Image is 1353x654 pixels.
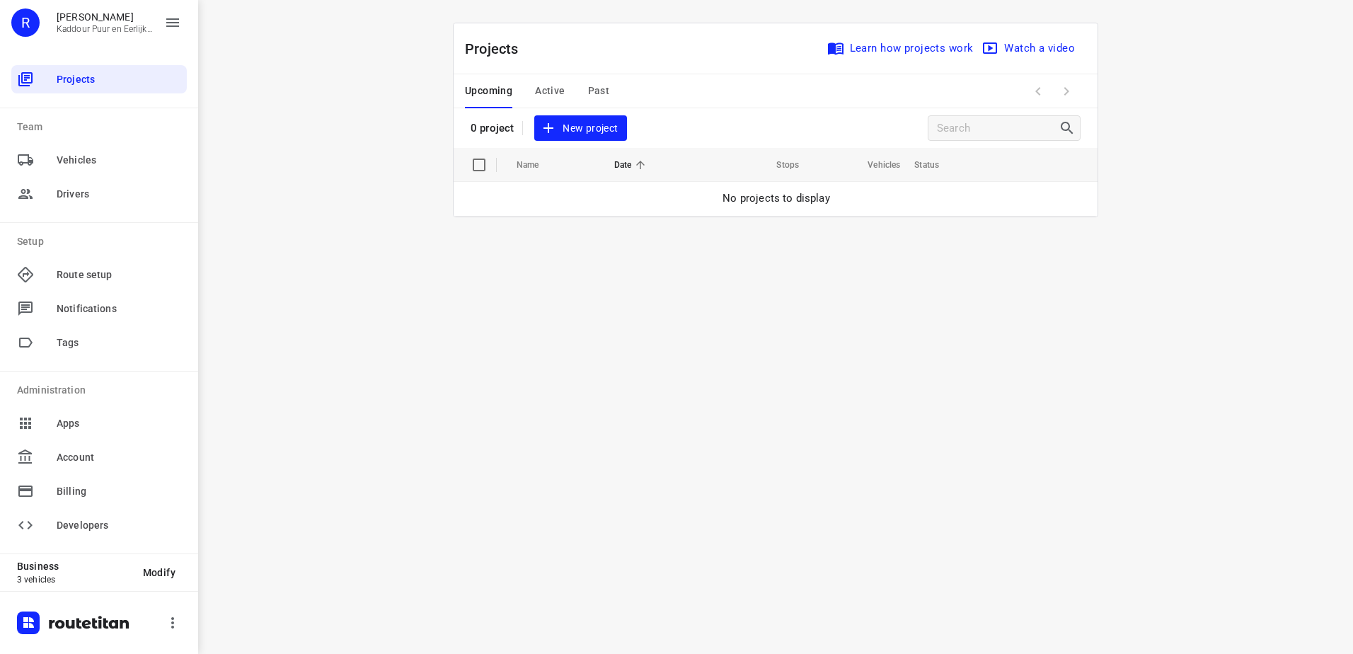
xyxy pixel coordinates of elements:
span: Developers [57,518,181,533]
span: Drivers [57,187,181,202]
p: 3 vehicles [17,575,132,585]
span: Name [517,156,558,173]
div: Drivers [11,180,187,208]
p: Rachid Kaddour [57,11,153,23]
div: Billing [11,477,187,505]
span: Vehicles [849,156,900,173]
span: Next Page [1052,77,1081,105]
span: Projects [57,72,181,87]
p: Business [17,561,132,572]
div: Route setup [11,260,187,289]
span: Stops [758,156,799,173]
span: Tags [57,335,181,350]
p: 0 project [471,122,514,134]
span: Previous Page [1024,77,1052,105]
div: Tags [11,328,187,357]
span: Past [588,82,610,100]
span: New project [543,120,618,137]
span: Apps [57,416,181,431]
div: Vehicles [11,146,187,174]
span: Vehicles [57,153,181,168]
div: Apps [11,409,187,437]
div: Projects [11,65,187,93]
button: New project [534,115,626,142]
div: Notifications [11,294,187,323]
div: Developers [11,511,187,539]
span: Route setup [57,268,181,282]
div: Account [11,443,187,471]
span: Billing [57,484,181,499]
p: Team [17,120,187,134]
button: Modify [132,560,187,585]
span: Account [57,450,181,465]
p: Administration [17,383,187,398]
input: Search projects [937,117,1059,139]
p: Kaddour Puur en Eerlijk Vlees B.V. [57,24,153,34]
p: Projects [465,38,530,59]
span: Status [914,156,957,173]
span: Date [614,156,650,173]
span: Active [535,82,565,100]
span: Notifications [57,302,181,316]
span: Modify [143,567,175,578]
span: Upcoming [465,82,512,100]
div: Search [1059,120,1080,137]
div: R [11,8,40,37]
p: Setup [17,234,187,249]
